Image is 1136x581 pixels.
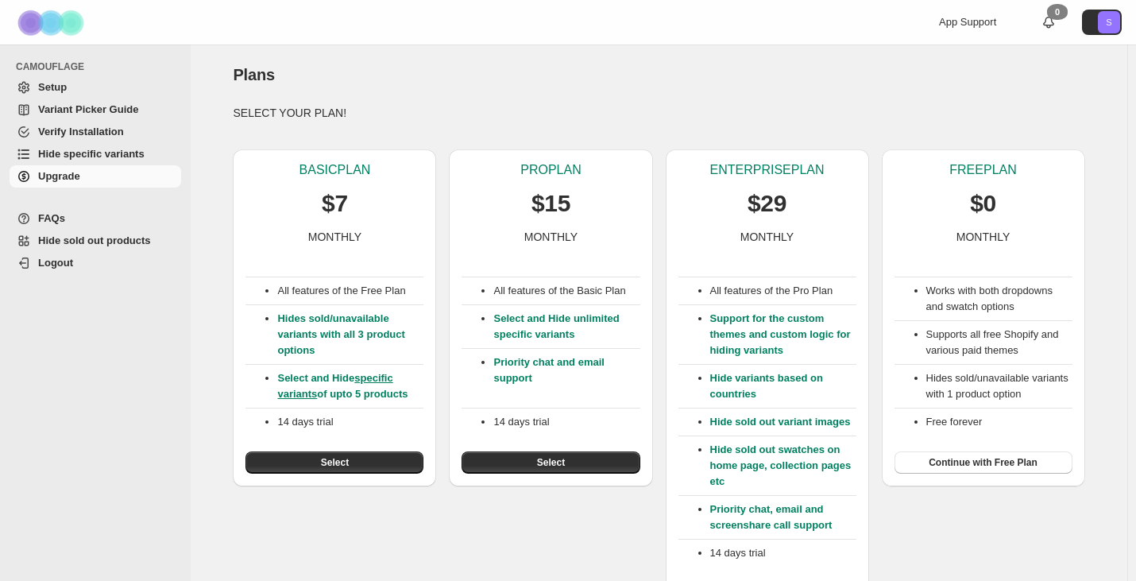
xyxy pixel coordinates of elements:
p: All features of the Free Plan [277,283,423,299]
p: ENTERPRISE PLAN [709,162,824,178]
p: Hide variants based on countries [710,370,856,402]
span: Select [321,456,349,469]
p: Hides sold/unavailable variants with all 3 product options [277,311,423,358]
a: Setup [10,76,181,99]
span: Upgrade [38,170,80,182]
button: Select [462,451,639,474]
span: Continue with Free Plan [929,456,1037,469]
img: Camouflage [13,1,92,45]
span: Variant Picker Guide [38,103,138,115]
a: Upgrade [10,165,181,188]
p: $0 [970,188,996,219]
p: BASIC PLAN [299,162,371,178]
button: Avatar with initials S [1082,10,1122,35]
p: All features of the Basic Plan [493,283,639,299]
span: CAMOUFLAGE [16,60,183,73]
p: $15 [531,188,570,219]
p: $29 [748,188,786,219]
p: SELECT YOUR PLAN! [233,105,1084,121]
p: FREE PLAN [949,162,1016,178]
p: 14 days trial [710,545,856,561]
button: Select [245,451,423,474]
li: Free forever [926,414,1072,430]
p: Priority chat and email support [493,354,639,402]
span: Hide specific variants [38,148,145,160]
li: Works with both dropdowns and swatch options [926,283,1072,315]
p: Select and Hide unlimited specific variants [493,311,639,343]
p: Support for the custom themes and custom logic for hiding variants [710,311,856,358]
a: Variant Picker Guide [10,99,181,121]
p: Select and Hide of upto 5 products [277,370,423,402]
a: 0 [1041,14,1057,30]
p: PRO PLAN [520,162,581,178]
a: FAQs [10,207,181,230]
span: Verify Installation [38,126,124,138]
span: Avatar with initials S [1098,11,1120,33]
span: FAQs [38,212,65,224]
p: 14 days trial [493,414,639,430]
li: Hides sold/unavailable variants with 1 product option [926,370,1072,402]
p: MONTHLY [308,229,361,245]
li: Supports all free Shopify and various paid themes [926,327,1072,358]
div: 0 [1047,4,1068,20]
p: 14 days trial [277,414,423,430]
span: Plans [233,66,274,83]
span: App Support [939,16,996,28]
p: All features of the Pro Plan [710,283,856,299]
button: Continue with Free Plan [895,451,1072,474]
p: $7 [322,188,348,219]
p: Hide sold out variant images [710,414,856,430]
p: Priority chat, email and screenshare call support [710,502,856,533]
span: Hide sold out products [38,234,151,246]
p: MONTHLY [524,229,578,245]
a: Hide sold out products [10,230,181,252]
span: Select [537,456,565,469]
p: MONTHLY [740,229,794,245]
a: Hide specific variants [10,143,181,165]
p: Hide sold out swatches on home page, collection pages etc [710,442,856,490]
text: S [1106,17,1111,27]
span: Setup [38,81,67,93]
a: Verify Installation [10,121,181,143]
a: Logout [10,252,181,274]
p: MONTHLY [956,229,1010,245]
span: Logout [38,257,73,269]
